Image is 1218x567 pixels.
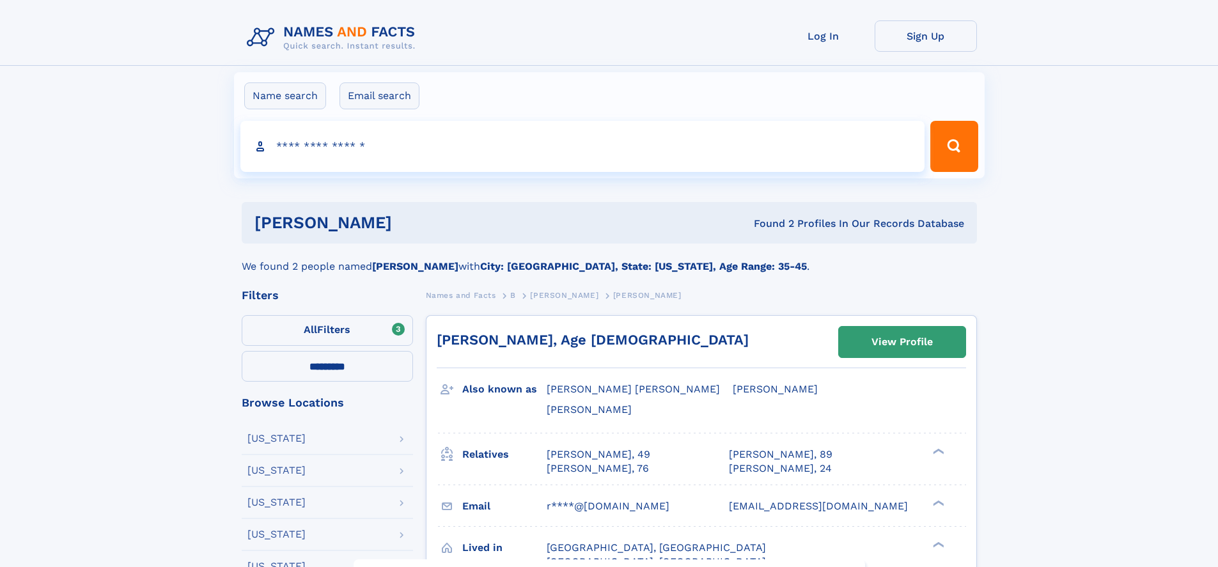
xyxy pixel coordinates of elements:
[462,444,547,465] h3: Relatives
[930,447,945,455] div: ❯
[480,260,807,272] b: City: [GEOGRAPHIC_DATA], State: [US_STATE], Age Range: 35-45
[372,260,458,272] b: [PERSON_NAME]
[242,20,426,55] img: Logo Names and Facts
[547,383,720,395] span: [PERSON_NAME] [PERSON_NAME]
[729,462,832,476] a: [PERSON_NAME], 24
[729,447,832,462] a: [PERSON_NAME], 89
[254,215,573,231] h1: [PERSON_NAME]
[242,244,977,274] div: We found 2 people named with .
[242,315,413,346] label: Filters
[340,82,419,109] label: Email search
[462,537,547,559] h3: Lived in
[875,20,977,52] a: Sign Up
[462,378,547,400] h3: Also known as
[547,462,649,476] a: [PERSON_NAME], 76
[772,20,875,52] a: Log In
[547,403,632,416] span: [PERSON_NAME]
[426,287,496,303] a: Names and Facts
[839,327,965,357] a: View Profile
[247,497,306,508] div: [US_STATE]
[437,332,749,348] a: [PERSON_NAME], Age [DEMOGRAPHIC_DATA]
[510,291,516,300] span: B
[510,287,516,303] a: B
[242,397,413,408] div: Browse Locations
[547,541,766,554] span: [GEOGRAPHIC_DATA], [GEOGRAPHIC_DATA]
[871,327,933,357] div: View Profile
[733,383,818,395] span: [PERSON_NAME]
[547,447,650,462] a: [PERSON_NAME], 49
[530,287,598,303] a: [PERSON_NAME]
[573,217,964,231] div: Found 2 Profiles In Our Records Database
[242,290,413,301] div: Filters
[613,291,682,300] span: [PERSON_NAME]
[530,291,598,300] span: [PERSON_NAME]
[462,495,547,517] h3: Email
[930,499,945,507] div: ❯
[244,82,326,109] label: Name search
[240,121,925,172] input: search input
[930,540,945,548] div: ❯
[247,465,306,476] div: [US_STATE]
[729,500,908,512] span: [EMAIL_ADDRESS][DOMAIN_NAME]
[304,323,317,336] span: All
[247,433,306,444] div: [US_STATE]
[930,121,978,172] button: Search Button
[247,529,306,540] div: [US_STATE]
